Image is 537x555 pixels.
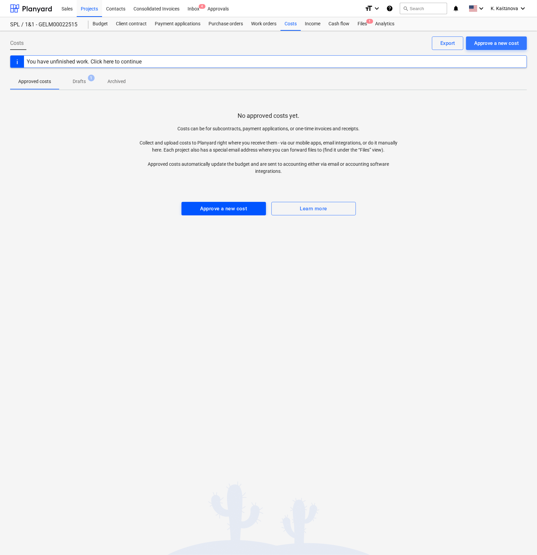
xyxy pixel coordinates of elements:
[301,17,324,31] a: Income
[474,39,519,48] div: Approve a new cost
[89,17,112,31] a: Budget
[366,19,373,24] span: 1
[200,204,247,213] div: Approve a new cost
[107,78,126,85] p: Archived
[324,17,353,31] a: Cash flow
[151,17,204,31] a: Payment applications
[204,17,247,31] a: Purchase orders
[353,17,371,31] a: Files1
[238,112,299,120] p: No approved costs yet.
[271,202,356,215] button: Learn more
[466,36,527,50] button: Approve a new cost
[371,17,398,31] a: Analytics
[199,4,205,9] span: 4
[491,6,518,11] span: K. Kaštānova
[403,6,408,11] span: search
[432,36,463,50] button: Export
[73,78,86,85] p: Drafts
[280,17,301,31] a: Costs
[139,125,398,175] p: Costs can be for subcontracts, payment applications, or one-time invoices and receipts. Collect a...
[440,39,455,48] div: Export
[477,4,485,12] i: keyboard_arrow_down
[18,78,51,85] p: Approved costs
[181,202,266,215] button: Approve a new cost
[10,39,24,47] span: Costs
[27,58,142,65] div: You have unfinished work. Click here to continue
[10,21,80,28] div: SPL / 1&1 - GELM00022515
[400,3,447,14] button: Search
[365,4,373,12] i: format_size
[112,17,151,31] a: Client contract
[247,17,280,31] a: Work orders
[453,4,459,12] i: notifications
[503,523,537,555] iframe: Chat Widget
[373,4,381,12] i: keyboard_arrow_down
[88,75,95,81] span: 1
[386,4,393,12] i: Knowledge base
[519,4,527,12] i: keyboard_arrow_down
[353,17,371,31] div: Files
[300,204,327,213] div: Learn more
